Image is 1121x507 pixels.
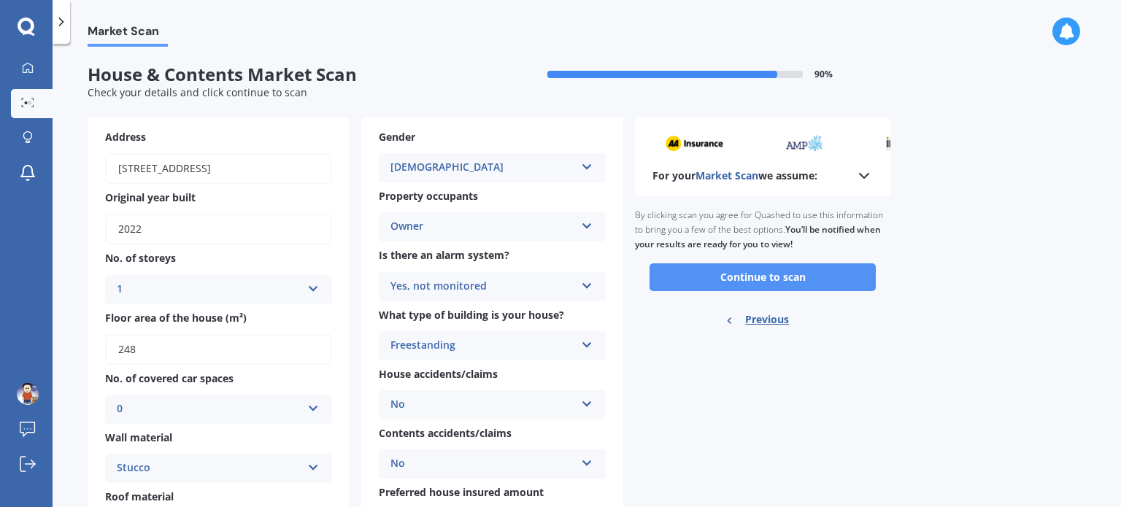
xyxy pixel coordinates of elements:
span: Contents accidents/claims [379,426,512,440]
span: Market Scan [696,169,758,182]
span: No. of storeys [105,252,176,266]
span: Original year built [105,190,196,204]
span: House & Contents Market Scan [88,64,489,85]
b: For your we assume: [652,169,817,183]
div: Yes, not monitored [390,278,575,295]
span: Preferred house insured amount [379,486,544,500]
span: What type of building is your house? [379,308,564,322]
span: Previous [745,309,789,330]
div: 1 [117,281,301,298]
span: House accidents/claims [379,367,498,381]
span: No. of covered car spaces [105,371,234,385]
div: No [390,396,575,414]
span: Floor area of the house (m²) [105,311,247,325]
img: aa_sm.webp [663,135,721,152]
img: amp_sm.png [782,135,822,152]
img: initio_sm.webp [882,135,923,152]
input: Enter floor area [105,334,332,365]
span: Roof material [105,490,174,504]
span: Is there an alarm system? [379,249,509,263]
span: 90 % [814,69,833,80]
div: [DEMOGRAPHIC_DATA] [390,159,575,177]
div: By clicking scan you agree for Quashed to use this information to bring you a few of the best opt... [635,196,890,263]
span: Gender [379,130,415,144]
span: Market Scan [88,24,168,44]
img: 0062b0301e8e9aaa66ab4ae080d1875b [17,383,39,405]
span: Check your details and click continue to scan [88,85,307,99]
span: Property occupants [379,189,478,203]
b: You’ll be notified when your results are ready for you to view! [635,223,881,250]
div: Owner [390,218,575,236]
span: Wall material [105,430,172,444]
div: Freestanding [390,337,575,355]
div: Stucco [117,460,301,477]
div: No [390,455,575,473]
button: Continue to scan [650,263,876,291]
span: Address [105,130,146,144]
div: 0 [117,400,301,418]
